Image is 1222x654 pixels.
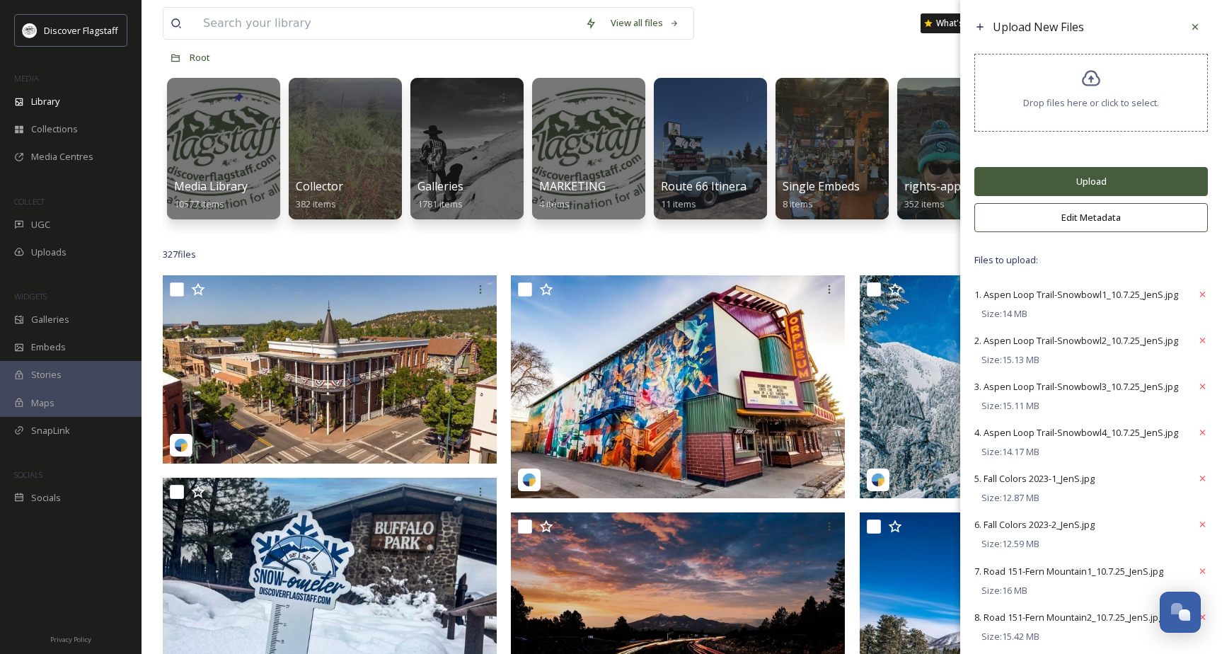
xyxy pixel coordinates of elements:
[974,288,1178,301] span: 1. Aspen Loop Trail-Snowbowl1_10.7.25_JenS.jpg
[993,19,1084,35] span: Upload New Files
[31,396,54,410] span: Maps
[174,178,248,194] span: Media Library
[904,180,991,210] a: rights-approved352 items
[50,635,91,644] span: Privacy Policy
[31,246,67,259] span: Uploads
[974,334,1178,347] span: 2. Aspen Loop Trail-Snowbowl2_10.7.25_JenS.jpg
[981,630,1039,643] span: Size: 15.42 MB
[31,424,70,437] span: SnapLink
[539,178,606,194] span: MARKETING
[296,178,343,194] span: Collector
[974,167,1208,196] button: Upload
[974,203,1208,232] button: Edit Metadata
[50,630,91,647] a: Privacy Policy
[31,491,61,505] span: Socials
[539,197,570,210] span: 4 items
[31,340,66,354] span: Embeds
[860,275,1194,498] img: discoverflagstaff-1882502.jpg
[522,473,536,487] img: snapsea-logo.png
[974,253,1208,267] span: Files to upload:
[783,178,860,194] span: Single Embeds
[981,584,1027,597] span: Size: 16 MB
[1160,592,1201,633] button: Open Chat
[196,8,578,39] input: Search your library
[163,248,196,261] span: 327 file s
[31,122,78,136] span: Collections
[661,180,855,210] a: Route 66 Itinerary Subgroup Photos11 items
[23,23,37,38] img: Untitled%20design%20(1).png
[14,291,47,302] span: WIDGETS
[604,9,686,37] a: View all files
[190,49,210,66] a: Root
[904,197,945,210] span: 352 items
[981,445,1039,459] span: Size: 14.17 MB
[163,275,497,464] img: discoverflagstaff-1882522.jpg
[44,24,118,37] span: Discover Flagstaff
[174,438,188,452] img: snapsea-logo.png
[174,197,224,210] span: 10577 items
[783,197,813,210] span: 8 items
[190,51,210,64] span: Root
[296,180,343,210] a: Collector382 items
[417,197,463,210] span: 1781 items
[981,307,1027,321] span: Size: 14 MB
[31,368,62,381] span: Stories
[539,180,606,210] a: MARKETING4 items
[14,196,45,207] span: COLLECT
[31,95,59,108] span: Library
[296,197,336,210] span: 382 items
[31,218,50,231] span: UGC
[417,178,463,194] span: Galleries
[417,180,463,210] a: Galleries1781 items
[904,178,991,194] span: rights-approved
[661,178,855,194] span: Route 66 Itinerary Subgroup Photos
[174,180,248,210] a: Media Library10577 items
[974,518,1095,531] span: 6. Fall Colors 2023-2_JenS.jpg
[981,537,1039,551] span: Size: 12.59 MB
[974,380,1178,393] span: 3. Aspen Loop Trail-Snowbowl3_10.7.25_JenS.jpg
[1023,96,1159,110] span: Drop files here or click to select.
[661,197,696,210] span: 11 items
[14,469,42,480] span: SOCIALS
[974,611,1163,624] span: 8. Road 151-Fern Mountain2_10.7.25_JenS.jpg
[871,473,885,487] img: snapsea-logo.png
[31,150,93,163] span: Media Centres
[981,491,1039,505] span: Size: 12.87 MB
[31,313,69,326] span: Galleries
[981,353,1039,367] span: Size: 15.13 MB
[783,180,860,210] a: Single Embeds8 items
[974,426,1178,439] span: 4. Aspen Loop Trail-Snowbowl4_10.7.25_JenS.jpg
[14,73,39,84] span: MEDIA
[974,565,1163,578] span: 7. Road 151-Fern Mountain1_10.7.25_JenS.jpg
[974,472,1095,485] span: 5. Fall Colors 2023-1_JenS.jpg
[511,275,845,498] img: discoverflagstaff-1882513.jpg
[921,13,991,33] a: What's New
[981,399,1039,413] span: Size: 15.11 MB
